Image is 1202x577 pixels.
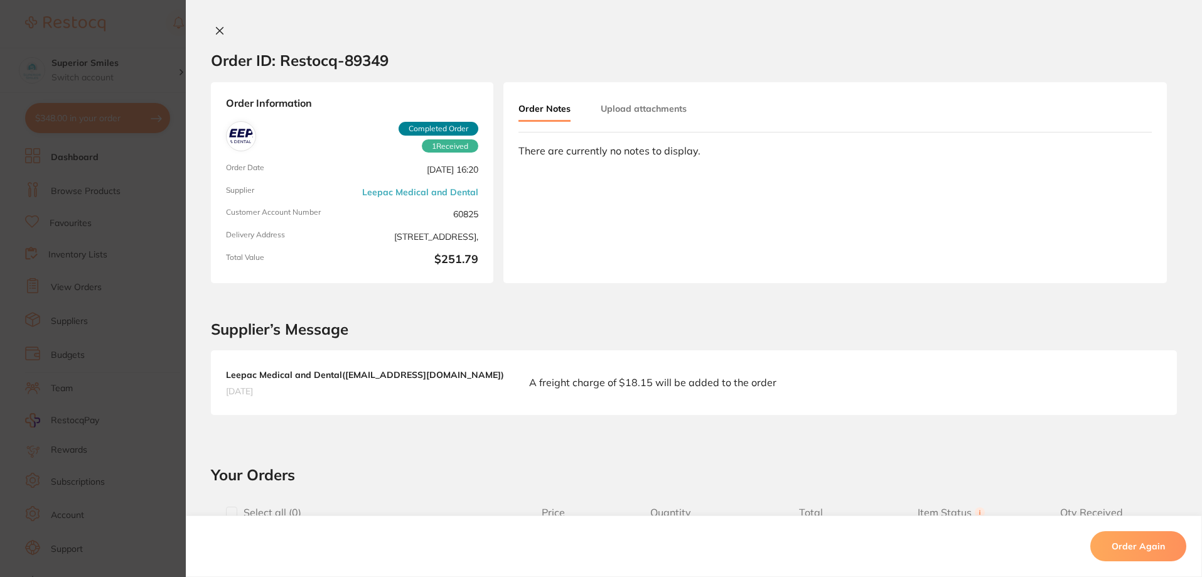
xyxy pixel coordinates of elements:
span: Delivery Address [226,230,347,243]
img: Leepac Medical and Dental [229,124,253,148]
strong: Order Information [226,97,478,111]
span: Customer Account Number [226,208,347,220]
h2: Your Orders [211,465,1177,484]
span: Select all ( 0 ) [237,507,301,519]
button: Order Again [1090,531,1186,561]
span: Item Status [881,507,1022,519]
span: [STREET_ADDRESS], [357,230,478,243]
span: Qty Received [1021,507,1162,519]
span: Order Date [226,163,347,176]
span: Completed Order [399,122,478,136]
span: Total [741,507,881,519]
button: Upload attachments [601,97,687,120]
p: A freight charge of $18.15 will be added to the order [529,375,776,389]
div: There are currently no notes to display. [518,145,1152,156]
span: [DATE] [226,386,504,397]
span: 60825 [357,208,478,220]
span: Quantity [600,507,741,519]
span: Price [507,507,600,519]
span: [DATE] 16:20 [357,163,478,176]
span: Received [422,139,478,153]
a: Leepac Medical and Dental [362,187,478,197]
button: Order Notes [518,97,571,122]
span: Total Value [226,253,347,268]
b: $251.79 [357,253,478,268]
h2: Supplier’s Message [211,321,1177,338]
b: Leepac Medical and Dental ( [EMAIL_ADDRESS][DOMAIN_NAME] ) [226,369,504,380]
h2: Order ID: Restocq- 89349 [211,51,389,70]
span: Supplier [226,186,347,198]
